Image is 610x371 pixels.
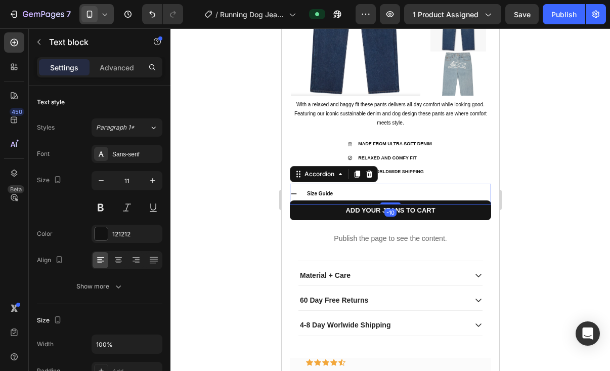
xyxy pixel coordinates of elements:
[112,230,160,239] div: 121212
[66,8,71,20] p: 7
[37,314,64,327] div: Size
[92,118,162,137] button: Paragraph 1*
[551,9,577,20] div: Publish
[37,98,65,107] div: Text style
[413,9,478,20] span: 1 product assigned
[49,36,135,48] p: Text block
[215,9,218,20] span: /
[112,150,160,159] div: Sans-serif
[220,9,285,20] span: Running Dog Jeans
[37,123,55,132] div: Styles
[37,340,54,349] div: Width
[96,123,135,132] span: Paragraph 1*
[576,321,600,346] div: Open Intercom Messenger
[282,28,499,371] iframe: Design area
[4,4,75,24] button: 7
[37,277,162,296] button: Show more
[92,335,162,353] input: Auto
[142,4,183,24] div: Undo/Redo
[76,281,123,292] div: Show more
[404,4,501,24] button: 1 product assigned
[37,254,65,267] div: Align
[514,10,531,19] span: Save
[100,62,134,73] p: Advanced
[37,149,50,158] div: Font
[50,62,78,73] p: Settings
[10,108,24,116] div: 450
[37,174,64,187] div: Size
[543,4,585,24] button: Publish
[505,4,539,24] button: Save
[37,229,53,238] div: Color
[8,185,24,193] div: Beta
